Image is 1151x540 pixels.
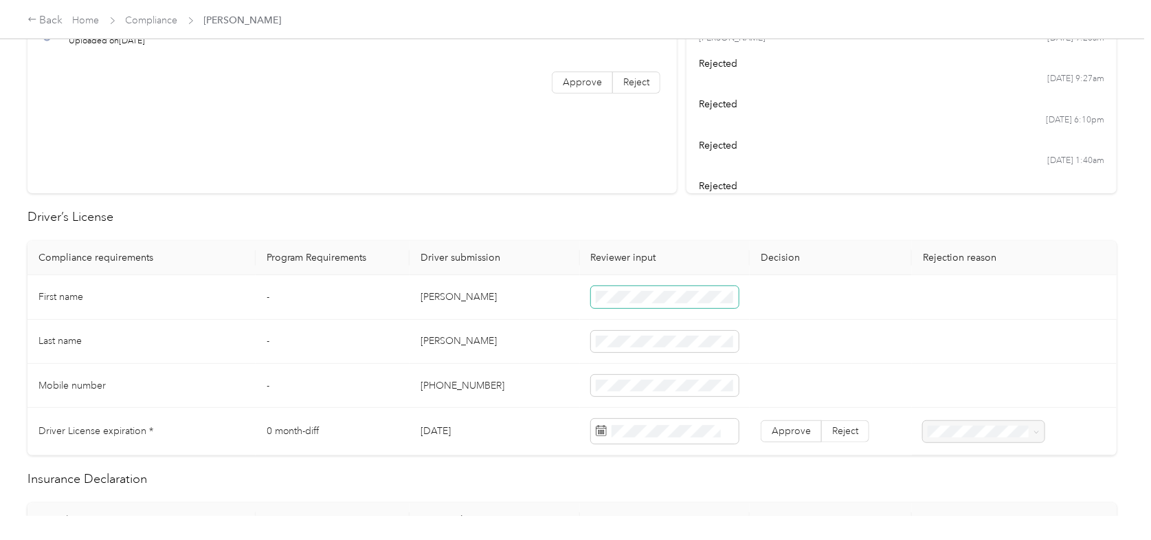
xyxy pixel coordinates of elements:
[27,275,256,319] td: First name
[69,35,145,47] span: Uploaded on [DATE]
[38,291,83,303] span: First name
[832,425,858,437] span: Reject
[1046,114,1104,127] time: [DATE] 6:10pm
[1074,463,1151,540] iframe: Everlance-gr Chat Button Frame
[27,208,1117,226] h2: Driver’s License
[563,76,602,88] span: Approve
[580,503,750,537] th: Reviewer input
[410,241,579,275] th: Driver submission
[27,470,1117,488] h2: Insurance Declaration
[410,503,579,537] th: Driver submission
[256,320,410,364] td: -
[750,241,912,275] th: Decision
[38,380,106,391] span: Mobile number
[699,97,1105,111] div: rejected
[699,179,1105,193] div: rejected
[912,241,1117,275] th: Rejection reason
[1047,73,1104,85] time: [DATE] 9:27am
[27,503,256,537] th: Compliance requirements
[623,76,649,88] span: Reject
[256,408,410,455] td: 0 month-diff
[38,335,82,347] span: Last name
[38,425,153,437] span: Driver License expiration *
[580,241,750,275] th: Reviewer input
[772,425,811,437] span: Approve
[410,408,579,455] td: [DATE]
[256,364,410,408] td: -
[256,241,410,275] th: Program Requirements
[699,138,1105,153] div: rejected
[912,503,1117,537] th: Rejection reason
[750,503,912,537] th: Decision
[256,503,410,537] th: Program Requirements
[410,320,579,364] td: [PERSON_NAME]
[27,408,256,455] td: Driver License expiration *
[256,275,410,319] td: -
[126,14,178,26] a: Compliance
[27,12,63,29] div: Back
[1047,155,1104,167] time: [DATE] 1:40am
[73,14,100,26] a: Home
[27,364,256,408] td: Mobile number
[410,275,579,319] td: [PERSON_NAME]
[204,13,282,28] span: [PERSON_NAME]
[27,320,256,364] td: Last name
[27,241,256,275] th: Compliance requirements
[699,56,1105,71] div: rejected
[410,364,579,408] td: [PHONE_NUMBER]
